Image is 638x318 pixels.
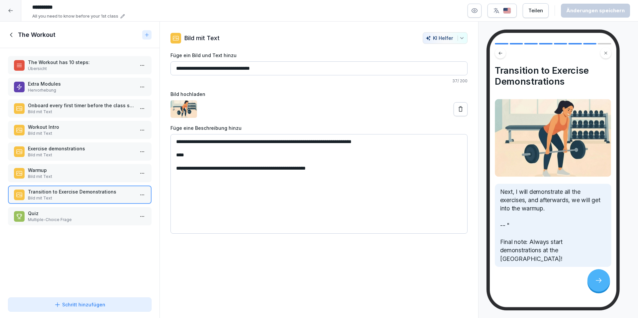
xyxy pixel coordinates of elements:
p: Bild mit Text [28,130,134,136]
h1: The Workout [18,31,55,39]
p: Bild mit Text [28,174,134,180]
div: Transition to Exercise DemonstrationsBild mit Text [8,186,152,204]
p: 37 / 200 [170,78,468,84]
div: Onboard every first timer before the class startsBild mit Text [8,99,152,118]
p: Exercise demonstrations [28,145,134,152]
div: WarmupBild mit Text [8,164,152,182]
label: Füge ein Bild und Text hinzu [170,52,468,59]
p: The Workout has 10 steps: [28,59,134,66]
p: Multiple-Choice Frage [28,217,134,223]
button: KI Helfer [423,32,468,44]
div: KI Helfer [426,35,465,41]
img: wfal174s124m2pkkixmhqsxs.png [170,100,197,118]
p: Übersicht [28,66,134,72]
div: Exercise demonstrationsBild mit Text [8,142,152,161]
img: us.svg [503,8,511,14]
p: Bild mit Text [28,195,134,201]
img: Bild und Text Vorschau [495,99,611,177]
div: Workout IntroBild mit Text [8,121,152,139]
p: Warmup [28,167,134,174]
p: Quiz [28,210,134,217]
p: Bild mit Text [28,152,134,158]
button: Schritt hinzufügen [8,297,152,312]
div: Teilen [528,7,543,14]
h4: Transition to Exercise Demonstrations [495,65,611,87]
label: Füge eine Beschreibung hinzu [170,124,468,131]
p: Hervorhebung [28,87,134,93]
p: Onboard every first timer before the class starts [28,102,134,109]
div: QuizMultiple-Choice Frage [8,207,152,225]
div: Extra ModulesHervorhebung [8,78,152,96]
button: Änderungen speichern [561,4,630,18]
p: Workout Intro [28,123,134,130]
p: All you need to know before your 1st class [32,13,118,20]
p: Extra Modules [28,80,134,87]
div: Schritt hinzufügen [54,301,105,308]
div: Änderungen speichern [566,7,625,14]
p: Bild mit Text [184,34,220,42]
div: The Workout has 10 steps:Übersicht [8,56,152,74]
label: Bild hochladen [170,91,468,98]
p: Transition to Exercise Demonstrations [28,188,134,195]
button: Teilen [523,3,549,18]
p: Bild mit Text [28,109,134,115]
p: Next, I will demonstrate all the exercises, and afterwards, we will get into the warmup. -- " Fin... [500,188,606,263]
